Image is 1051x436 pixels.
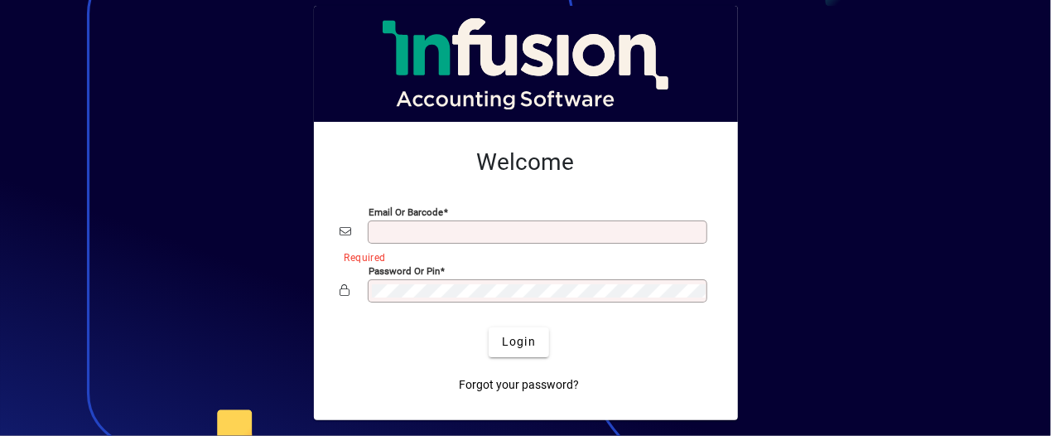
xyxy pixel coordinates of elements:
[502,333,536,351] span: Login
[489,327,549,357] button: Login
[340,148,711,177] h2: Welcome
[452,371,586,400] a: Forgot your password?
[369,264,440,276] mat-label: Password or Pin
[345,248,698,265] mat-error: Required
[369,206,443,217] mat-label: Email or Barcode
[459,376,579,394] span: Forgot your password?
